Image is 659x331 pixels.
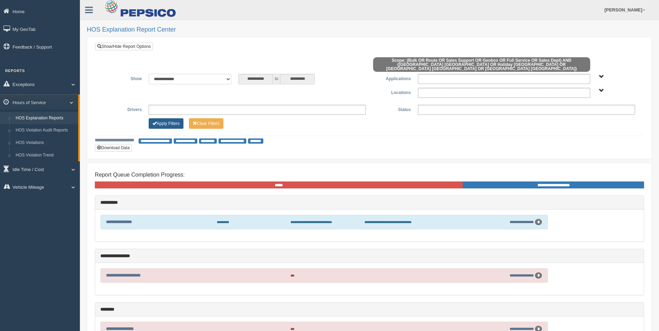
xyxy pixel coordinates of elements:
[273,74,280,84] span: to
[189,118,223,129] button: Change Filter Options
[370,88,414,96] label: Locations
[100,74,145,82] label: Show
[369,74,414,82] label: Applications
[95,172,644,178] h4: Report Queue Completion Progress:
[95,43,153,50] a: Show/Hide Report Options
[87,26,652,33] h2: HOS Explanation Report Center
[149,118,183,129] button: Change Filter Options
[373,57,590,72] span: Scope: (Bulk OR Route OR Sales Support OR Geobox OR Full Service OR Sales Dept) AND ([GEOGRAPHIC_...
[369,105,414,113] label: Status
[13,137,78,149] a: HOS Violations
[13,124,78,137] a: HOS Violation Audit Reports
[100,105,145,113] label: Drivers
[95,144,132,152] button: Download Data
[13,149,78,162] a: HOS Violation Trend
[13,112,78,125] a: HOS Explanation Reports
